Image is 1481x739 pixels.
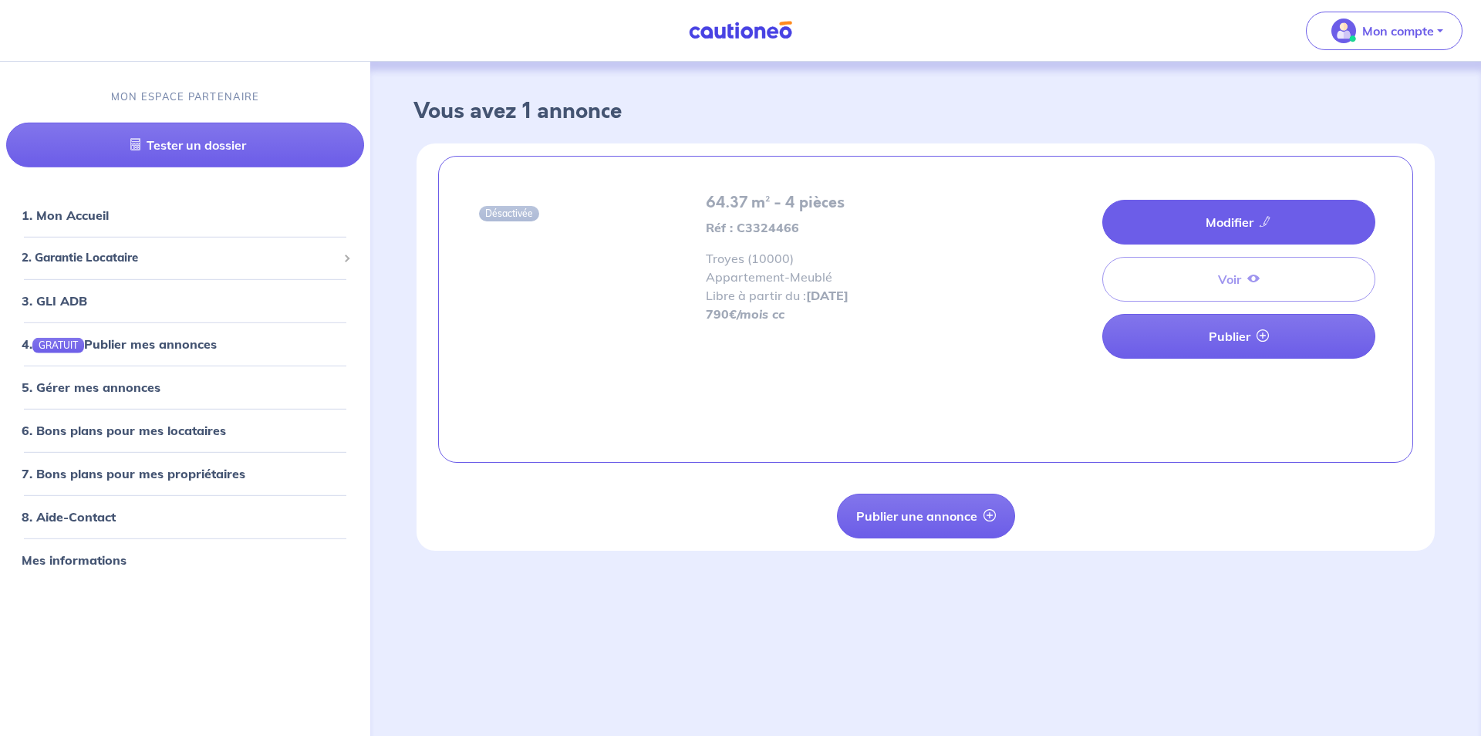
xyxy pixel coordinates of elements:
[6,372,364,403] div: 5. Gérer mes annonces
[22,423,226,438] a: 6. Bons plans pour mes locataires
[6,415,364,446] div: 6. Bons plans pour mes locataires
[6,243,364,273] div: 2. Garantie Locataire
[22,208,109,223] a: 1. Mon Accueil
[1306,12,1462,50] button: illu_account_valid_menu.svgMon compte
[413,99,1438,125] h3: Vous avez 1 annonce
[706,194,994,212] h5: 64.37 m² - 4 pièces
[729,306,784,322] em: €/mois cc
[22,249,337,267] span: 2. Garantie Locataire
[479,206,539,221] span: Désactivée
[6,545,364,575] div: Mes informations
[22,293,87,309] a: 3. GLI ADB
[1331,19,1356,43] img: illu_account_valid_menu.svg
[6,200,364,231] div: 1. Mon Accueil
[837,494,1015,538] button: Publier une annonce
[706,251,994,305] span: Troyes (10000) Appartement - Meublé
[1102,314,1375,359] a: Publier
[6,123,364,167] a: Tester un dossier
[111,89,260,104] p: MON ESPACE PARTENAIRE
[706,286,994,305] p: Libre à partir du :
[683,21,798,40] img: Cautioneo
[22,466,245,481] a: 7. Bons plans pour mes propriétaires
[6,285,364,316] div: 3. GLI ADB
[6,329,364,359] div: 4.GRATUITPublier mes annonces
[22,380,160,395] a: 5. Gérer mes annonces
[22,552,127,568] a: Mes informations
[22,336,217,352] a: 4.GRATUITPublier mes annonces
[22,509,116,525] a: 8. Aide-Contact
[706,306,784,322] strong: 790
[6,458,364,489] div: 7. Bons plans pour mes propriétaires
[6,501,364,532] div: 8. Aide-Contact
[1362,22,1434,40] p: Mon compte
[1102,200,1375,245] a: Modifier
[706,220,799,235] strong: Réf : C3324466
[806,288,848,303] strong: [DATE]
